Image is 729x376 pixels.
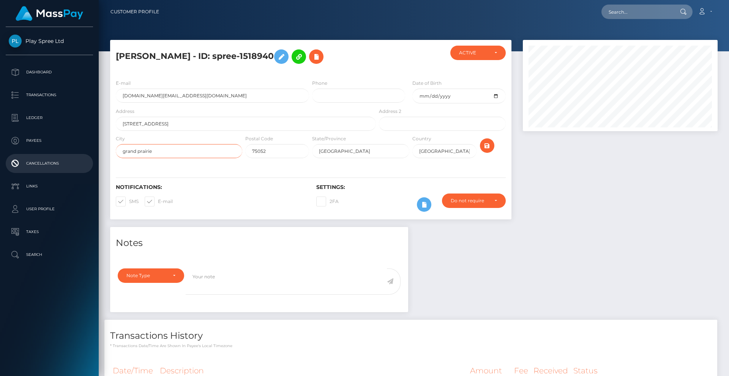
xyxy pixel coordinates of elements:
[6,131,93,150] a: Payees
[412,80,442,87] label: Date of Birth
[245,135,273,142] label: Postal Code
[6,38,93,44] span: Play Spree Ltd
[6,177,93,196] a: Links
[110,329,712,343] h4: Transactions History
[451,198,488,204] div: Do not require
[118,268,184,283] button: Note Type
[9,135,90,146] p: Payees
[6,154,93,173] a: Cancellations
[16,6,83,21] img: MassPay Logo
[110,343,712,349] p: * Transactions date/time are shown in payee's local timezone
[312,80,327,87] label: Phone
[116,46,372,68] h5: [PERSON_NAME] - ID: spree-1518940
[9,112,90,124] p: Ledger
[316,184,505,190] h6: Settings:
[6,200,93,219] a: User Profile
[6,63,93,82] a: Dashboard
[126,273,167,279] div: Note Type
[6,245,93,264] a: Search
[9,67,90,78] p: Dashboard
[9,226,90,238] p: Taxes
[9,158,90,169] p: Cancellations
[9,181,90,192] p: Links
[116,184,305,190] h6: Notifications:
[9,35,22,48] img: Play Spree Ltd
[6,222,93,241] a: Taxes
[6,108,93,127] a: Ledger
[9,203,90,215] p: User Profile
[412,135,431,142] label: Country
[601,5,673,19] input: Search...
[312,135,346,142] label: State/Province
[9,89,90,101] p: Transactions
[379,108,401,115] label: Address 2
[9,249,90,260] p: Search
[116,80,131,87] label: E-mail
[116,108,134,115] label: Address
[116,236,402,250] h4: Notes
[110,4,159,20] a: Customer Profile
[459,50,488,56] div: ACTIVE
[442,194,506,208] button: Do not require
[450,46,506,60] button: ACTIVE
[116,135,125,142] label: City
[6,86,93,105] a: Transactions
[145,197,173,206] label: E-mail
[316,197,339,206] label: 2FA
[116,197,139,206] label: SMS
